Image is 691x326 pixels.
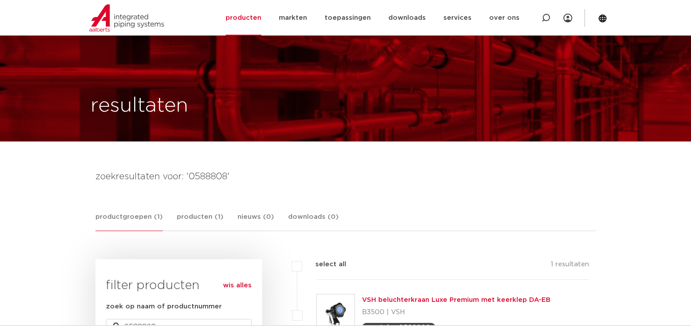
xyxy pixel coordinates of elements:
a: downloads (0) [288,212,339,231]
p: B3500 | VSH [362,305,551,319]
h4: zoekresultaten voor: '0588808' [95,170,596,184]
a: nieuws (0) [238,212,274,231]
p: 1 resultaten [551,259,589,273]
a: producten (1) [177,212,223,231]
a: VSH beluchterkraan Luxe Premium met keerklep DA-EB [362,297,551,303]
label: zoek op naam of productnummer [106,301,222,312]
h1: resultaten [91,92,188,120]
h3: filter producten [106,277,252,294]
a: wis alles [223,280,252,291]
a: productgroepen (1) [95,212,163,231]
label: select all [302,259,346,270]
